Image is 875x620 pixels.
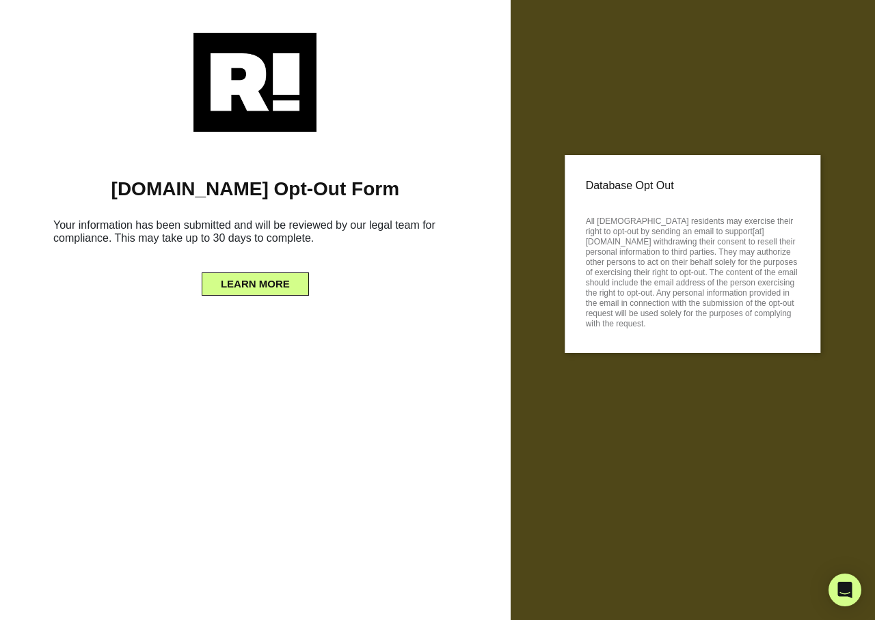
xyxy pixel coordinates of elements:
p: All [DEMOGRAPHIC_DATA] residents may exercise their right to opt-out by sending an email to suppo... [586,212,800,329]
a: LEARN MORE [202,274,309,285]
h6: Your information has been submitted and will be reviewed by our legal team for compliance. This m... [21,213,490,255]
div: Open Intercom Messenger [829,574,861,606]
h1: [DOMAIN_NAME] Opt-Out Form [21,178,490,201]
p: Database Opt Out [586,175,800,196]
button: LEARN MORE [202,272,309,296]
img: Retention.com [193,33,317,132]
